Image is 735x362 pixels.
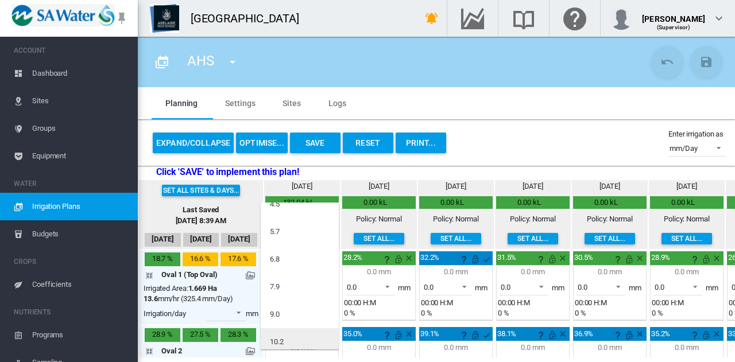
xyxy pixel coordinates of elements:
div: 4.5 [270,199,280,209]
div: 7.9 [270,282,280,292]
div: 10.2 [270,337,284,347]
div: 6.8 [270,254,280,264]
div: 9.0 [270,309,280,320]
div: 5.7 [270,227,280,237]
